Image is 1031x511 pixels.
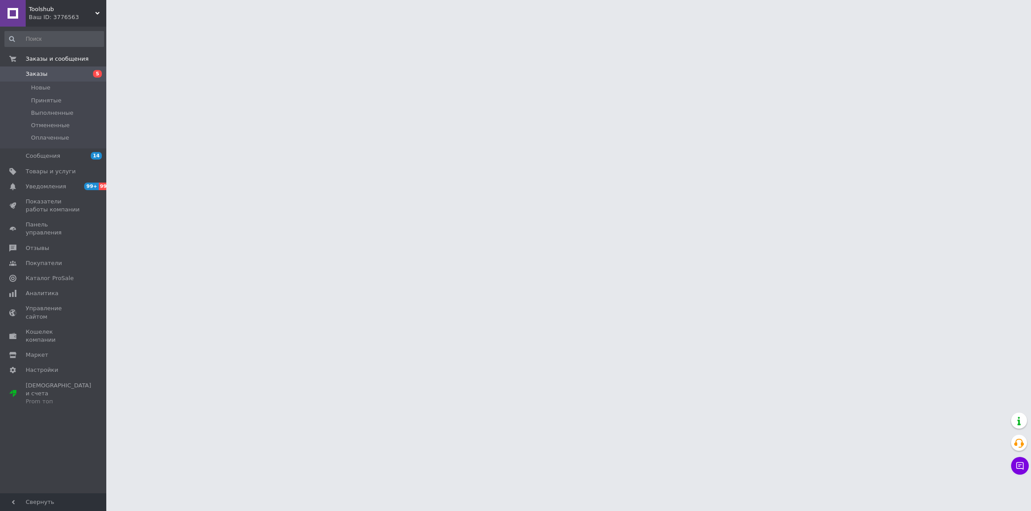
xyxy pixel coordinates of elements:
[31,97,62,105] span: Принятые
[31,121,70,129] span: Отмененные
[29,5,95,13] span: Toolshub
[99,183,113,190] span: 99+
[26,274,74,282] span: Каталог ProSale
[31,109,74,117] span: Выполненные
[26,398,91,406] div: Prom топ
[26,304,82,320] span: Управление сайтом
[26,198,82,214] span: Показатели работы компании
[26,366,58,374] span: Настройки
[26,168,76,176] span: Товары и услуги
[26,328,82,344] span: Кошелек компании
[26,183,66,191] span: Уведомления
[26,70,47,78] span: Заказы
[91,152,102,160] span: 14
[31,84,50,92] span: Новые
[1011,457,1029,475] button: Чат с покупателем
[26,289,58,297] span: Аналитика
[26,55,89,63] span: Заказы и сообщения
[26,152,60,160] span: Сообщения
[84,183,99,190] span: 99+
[4,31,104,47] input: Поиск
[93,70,102,78] span: 5
[31,134,69,142] span: Оплаченные
[26,221,82,237] span: Панель управления
[29,13,106,21] div: Ваш ID: 3776563
[26,382,91,406] span: [DEMOGRAPHIC_DATA] и счета
[26,351,48,359] span: Маркет
[26,259,62,267] span: Покупатели
[26,244,49,252] span: Отзывы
